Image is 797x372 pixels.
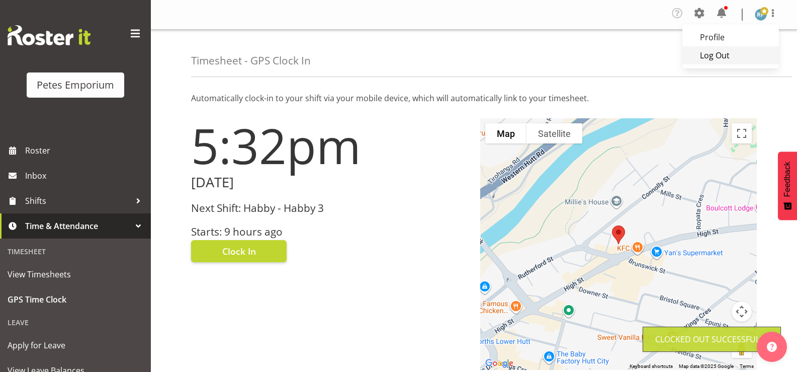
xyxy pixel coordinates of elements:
[3,262,148,287] a: View Timesheets
[740,363,754,369] a: Terms (opens in new tab)
[191,118,468,173] h1: 5:32pm
[655,333,768,345] div: Clocked out Successfully
[191,240,287,262] button: Clock In
[732,123,752,143] button: Toggle fullscreen view
[767,342,777,352] img: help-xxl-2.png
[191,55,311,66] h4: Timesheet - GPS Clock In
[191,92,757,104] p: Automatically clock-in to your shift via your mobile device, which will automatically link to you...
[526,123,582,143] button: Show satellite imagery
[483,357,516,370] img: Google
[778,152,797,220] button: Feedback - Show survey
[3,241,148,262] div: Timesheet
[630,363,673,370] button: Keyboard shortcuts
[8,338,143,353] span: Apply for Leave
[783,162,792,197] span: Feedback
[8,267,143,282] span: View Timesheets
[682,28,779,46] a: Profile
[3,287,148,312] a: GPS Time Clock
[25,168,146,183] span: Inbox
[8,292,143,307] span: GPS Time Clock
[37,78,114,93] div: Petes Emporium
[679,363,734,369] span: Map data ©2025 Google
[485,123,526,143] button: Show street map
[3,312,148,333] div: Leave
[191,175,468,190] h2: [DATE]
[8,25,91,45] img: Rosterit website logo
[191,202,468,214] h3: Next Shift: Habby - Habby 3
[25,218,131,234] span: Time & Attendance
[222,245,256,258] span: Clock In
[732,302,752,322] button: Map camera controls
[483,357,516,370] a: Open this area in Google Maps (opens a new window)
[25,143,146,158] span: Roster
[682,46,779,64] a: Log Out
[755,9,767,21] img: reina-puketapu721.jpg
[191,226,468,238] h3: Starts: 9 hours ago
[25,193,131,208] span: Shifts
[3,333,148,358] a: Apply for Leave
